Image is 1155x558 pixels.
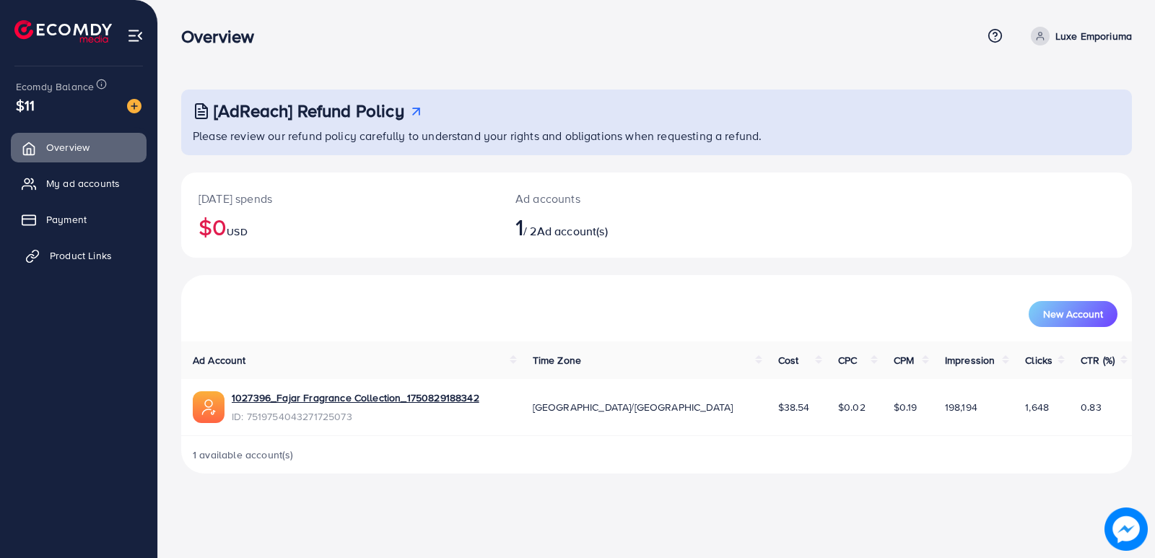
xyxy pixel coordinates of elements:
span: Ecomdy Balance [16,79,94,94]
span: CTR (%) [1081,353,1115,367]
p: [DATE] spends [199,190,481,207]
a: Overview [11,133,147,162]
span: $38.54 [778,400,810,414]
span: Product Links [50,248,112,263]
span: $0.02 [838,400,866,414]
img: menu [127,27,144,44]
p: Ad accounts [515,190,718,207]
a: 1027396_Fajar Fragrance Collection_1750829188342 [232,391,479,405]
span: ID: 7519754043271725073 [232,409,479,424]
h3: Overview [181,26,266,47]
span: Payment [46,212,87,227]
img: ic-ads-acc.e4c84228.svg [193,391,225,423]
img: image [127,99,141,113]
span: [GEOGRAPHIC_DATA]/[GEOGRAPHIC_DATA] [533,400,733,414]
h2: $0 [199,213,481,240]
p: Luxe Emporiuma [1055,27,1132,45]
a: Payment [11,205,147,234]
span: Ad Account [193,353,246,367]
a: My ad accounts [11,169,147,198]
span: USD [227,224,247,239]
a: Product Links [11,241,147,270]
span: 198,194 [945,400,977,414]
img: image [1109,512,1144,547]
button: New Account [1029,301,1117,327]
span: Time Zone [533,353,581,367]
span: $0.19 [894,400,918,414]
span: Overview [46,140,90,154]
span: 1 [515,210,523,243]
span: New Account [1043,309,1103,319]
span: Impression [945,353,995,367]
span: 1,648 [1025,400,1049,414]
img: logo [14,20,112,43]
h2: / 2 [515,213,718,240]
span: $11 [16,95,35,115]
span: Clicks [1025,353,1052,367]
span: Cost [778,353,799,367]
span: 1 available account(s) [193,448,294,462]
span: CPC [838,353,857,367]
span: 0.83 [1081,400,1102,414]
span: CPM [894,353,914,367]
p: Please review our refund policy carefully to understand your rights and obligations when requesti... [193,127,1123,144]
span: My ad accounts [46,176,120,191]
span: Ad account(s) [537,223,608,239]
a: Luxe Emporiuma [1025,27,1132,45]
h3: [AdReach] Refund Policy [214,100,404,121]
